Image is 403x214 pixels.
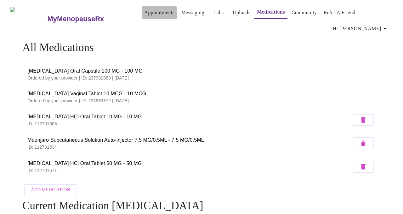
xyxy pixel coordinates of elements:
span: [MEDICAL_DATA] HCl Oral Tablet 50 MG - 50 MG [27,160,351,167]
button: Medications [254,6,287,19]
a: Messaging [181,8,204,17]
a: Appointments [144,8,174,17]
button: Uploads [230,6,253,19]
h4: All Medications [22,41,381,54]
p: ID: 112701508 [27,121,351,127]
img: MyMenopauseRx Logo [10,7,47,31]
span: [MEDICAL_DATA] Oral Capsule 100 MG - 100 MG [27,67,376,75]
span: [MEDICAL_DATA] HCl Oral Tablet 10 MG - 10 MG [27,113,351,121]
h3: MyMenopauseRx [48,15,104,23]
a: Community [292,8,317,17]
a: Labs [213,8,224,17]
button: Messaging [179,6,207,19]
p: Ordered by your provider | ID: 237983872 | [DATE] [27,98,376,104]
a: MyMenopauseRx [47,8,129,30]
button: Hi [PERSON_NAME] [330,22,391,35]
span: Hi [PERSON_NAME] [333,24,389,33]
button: Community [289,6,320,19]
span: [MEDICAL_DATA] Vaginal Tablet 10 MCG - 10 MCG [27,90,376,98]
h4: Current Medication [MEDICAL_DATA] [22,199,381,212]
p: Ordered by your provider | ID: 237982889 | [DATE] [27,75,376,81]
button: Labs [208,6,229,19]
a: Uploads [233,8,251,17]
p: ID: 112701571 [27,167,351,174]
button: Refer a Friend [321,6,358,19]
p: ID: 112701534 [27,144,351,150]
a: Refer a Friend [324,8,356,17]
button: Appointments [142,6,177,19]
span: Mounjaro Subcutaneous Solution Auto-injector 7.5 MG/0.5ML - 7.5 MG/0.5ML [27,136,351,144]
button: Add Medication [24,184,77,196]
span: Add Medication [31,186,70,194]
a: Medications [257,8,285,16]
